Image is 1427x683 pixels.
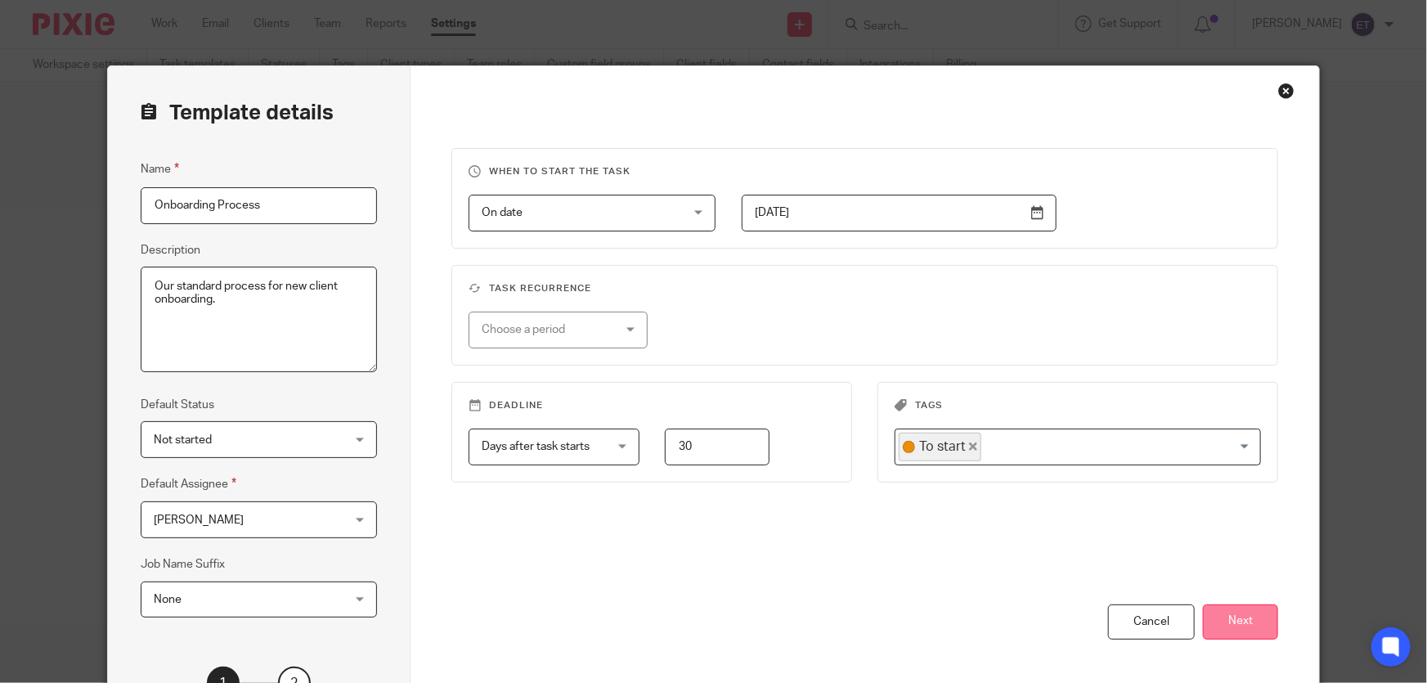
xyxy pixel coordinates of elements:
label: Default Status [141,397,214,413]
div: Search for option [895,429,1261,465]
h3: Task recurrence [469,282,1261,295]
span: Not started [154,434,212,446]
span: Days after task starts [482,441,590,452]
button: Next [1203,604,1278,640]
h3: Deadline [469,399,835,412]
div: Choose a period [482,312,613,347]
label: Description [141,242,200,258]
div: Cancel [1108,604,1195,640]
span: On date [482,207,523,218]
h2: Template details [141,99,334,127]
label: Job Name Suffix [141,556,225,573]
span: None [154,594,182,605]
label: Default Assignee [141,474,236,493]
input: Search for option [983,433,1251,461]
h3: Tags [895,399,1261,412]
h3: When to start the task [469,165,1261,178]
div: Close this dialog window [1278,83,1295,99]
label: Name [141,160,179,178]
textarea: Our standard process for new client onboarding. [141,267,377,373]
span: To start [919,438,966,456]
span: [PERSON_NAME] [154,514,244,526]
button: Deselect To start [969,443,977,451]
